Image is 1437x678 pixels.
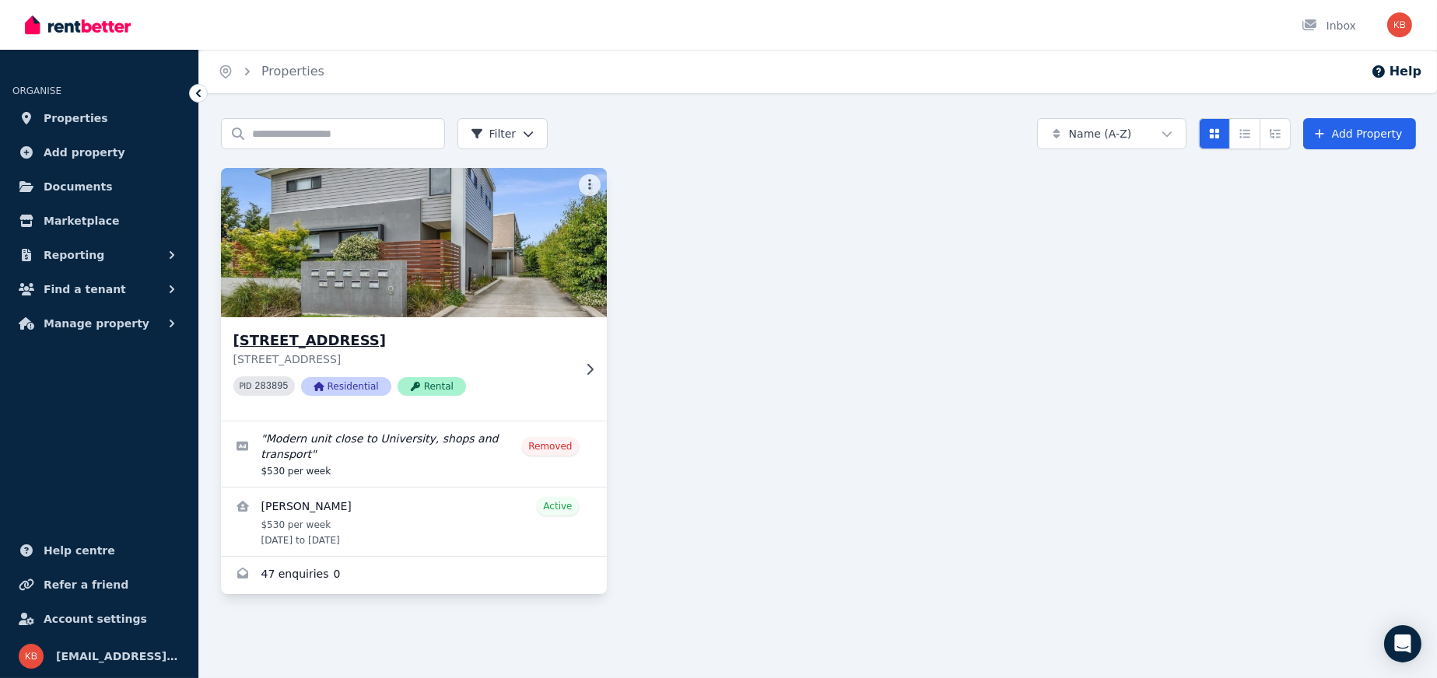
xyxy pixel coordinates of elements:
[233,330,573,351] h3: [STREET_ADDRESS]
[12,569,186,600] a: Refer a friend
[44,314,149,333] span: Manage property
[1199,118,1230,149] button: Card view
[261,64,324,79] a: Properties
[12,308,186,339] button: Manage property
[44,610,147,628] span: Account settings
[12,239,186,271] button: Reporting
[12,205,186,236] a: Marketplace
[211,164,616,321] img: 7/9 Milgate Street, Wallsend
[221,488,607,556] a: View details for Belinda Jackson
[1302,18,1356,33] div: Inbox
[233,351,573,367] p: [STREET_ADDRESS]
[1069,126,1132,142] span: Name (A-Z)
[12,103,186,134] a: Properties
[44,246,104,264] span: Reporting
[221,168,607,421] a: 7/9 Milgate Street, Wallsend[STREET_ADDRESS][STREET_ADDRESS]PID 283895ResidentialRental
[1229,118,1260,149] button: Compact list view
[1387,12,1412,37] img: kbeldzinski@outlook.com
[12,274,186,305] button: Find a tenant
[254,381,288,392] code: 283895
[398,377,466,396] span: Rental
[221,557,607,594] a: Enquiries for 7/9 Milgate Street, Wallsend
[1384,625,1421,662] div: Open Intercom Messenger
[199,50,343,93] nav: Breadcrumb
[44,109,108,128] span: Properties
[1260,118,1291,149] button: Expanded list view
[579,174,601,196] button: More options
[56,647,180,666] span: [EMAIL_ADDRESS][DOMAIN_NAME]
[19,644,44,669] img: kbeldzinski@outlook.com
[12,535,186,566] a: Help centre
[1371,62,1421,81] button: Help
[12,137,186,168] a: Add property
[240,382,252,390] small: PID
[44,575,128,594] span: Refer a friend
[44,211,119,230] span: Marketplace
[1303,118,1416,149] a: Add Property
[44,143,125,162] span: Add property
[301,377,391,396] span: Residential
[1199,118,1291,149] div: View options
[44,177,113,196] span: Documents
[12,603,186,634] a: Account settings
[1037,118,1186,149] button: Name (A-Z)
[471,126,517,142] span: Filter
[12,171,186,202] a: Documents
[44,541,115,560] span: Help centre
[44,280,126,299] span: Find a tenant
[25,13,131,37] img: RentBetter
[457,118,549,149] button: Filter
[221,421,607,487] a: Edit listing: Modern unit close to University, shops and transport
[12,86,61,96] span: ORGANISE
